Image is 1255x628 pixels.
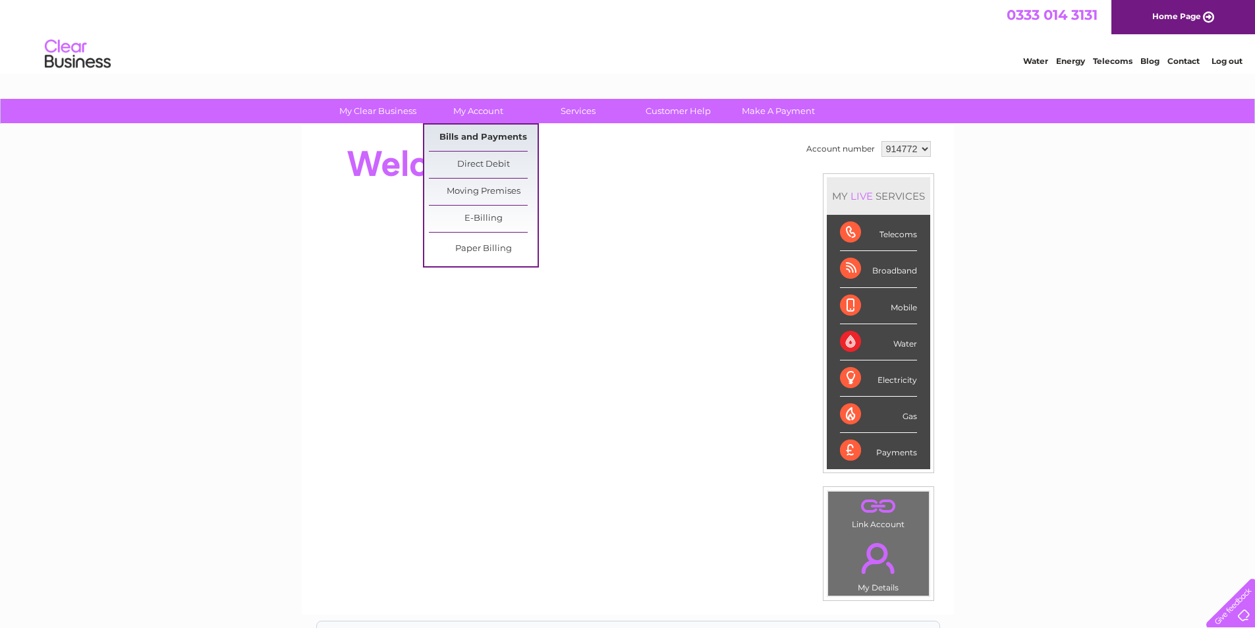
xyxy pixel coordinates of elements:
[1007,7,1098,23] a: 0333 014 3131
[429,125,538,151] a: Bills and Payments
[1093,56,1132,66] a: Telecoms
[840,324,917,360] div: Water
[1167,56,1200,66] a: Contact
[429,206,538,232] a: E-Billing
[1140,56,1159,66] a: Blog
[827,532,930,596] td: My Details
[827,491,930,532] td: Link Account
[724,99,833,123] a: Make A Payment
[524,99,632,123] a: Services
[840,215,917,251] div: Telecoms
[1056,56,1085,66] a: Energy
[840,397,917,433] div: Gas
[827,177,930,215] div: MY SERVICES
[424,99,532,123] a: My Account
[803,138,878,160] td: Account number
[848,190,876,202] div: LIVE
[323,99,432,123] a: My Clear Business
[317,7,939,64] div: Clear Business is a trading name of Verastar Limited (registered in [GEOGRAPHIC_DATA] No. 3667643...
[840,433,917,469] div: Payments
[840,288,917,324] div: Mobile
[1212,56,1242,66] a: Log out
[624,99,733,123] a: Customer Help
[840,251,917,287] div: Broadband
[429,236,538,262] a: Paper Billing
[44,34,111,74] img: logo.png
[831,495,926,518] a: .
[1023,56,1048,66] a: Water
[429,179,538,205] a: Moving Premises
[840,360,917,397] div: Electricity
[831,535,926,581] a: .
[429,152,538,178] a: Direct Debit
